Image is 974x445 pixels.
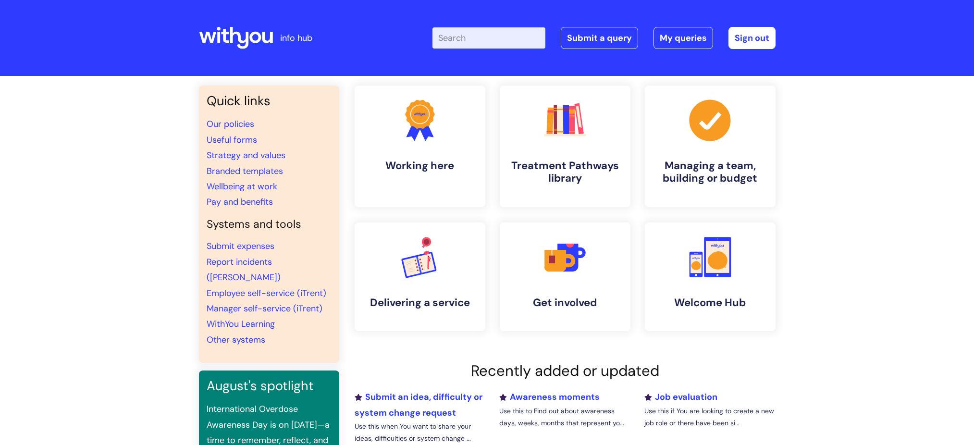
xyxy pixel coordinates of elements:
a: Strategy and values [207,149,285,161]
a: Managing a team, building or budget [645,86,776,207]
div: | - [432,27,776,49]
a: Delivering a service [355,222,485,331]
a: Submit a query [561,27,638,49]
h2: Recently added or updated [355,362,776,380]
a: Pay and benefits [207,196,273,208]
h4: Working here [362,160,478,172]
a: Useful forms [207,134,257,146]
p: info hub [280,30,312,46]
a: Employee self-service (iTrent) [207,287,326,299]
a: Awareness moments [499,391,600,403]
h4: Treatment Pathways library [507,160,623,185]
a: Working here [355,86,485,207]
a: Submit an idea, difficulty or system change request [355,391,482,418]
a: Get involved [500,222,630,331]
p: Use this to Find out about awareness days, weeks, months that represent yo... [499,405,630,429]
input: Search [432,27,545,49]
a: Welcome Hub [645,222,776,331]
a: WithYou Learning [207,318,275,330]
a: My queries [653,27,713,49]
a: Sign out [728,27,776,49]
h4: Get involved [507,297,623,309]
a: Our policies [207,118,254,130]
a: Report incidents ([PERSON_NAME]) [207,256,281,283]
h3: August's spotlight [207,378,332,394]
a: Branded templates [207,165,283,177]
a: Job evaluation [644,391,717,403]
h4: Delivering a service [362,297,478,309]
a: Treatment Pathways library [500,86,630,207]
p: Use this when You want to share your ideas, difficulties or system change ... [355,420,485,445]
p: Use this if You are looking to create a new job role or there have been si... [644,405,775,429]
h4: Welcome Hub [653,297,768,309]
h4: Systems and tools [207,218,332,231]
a: Submit expenses [207,240,274,252]
h4: Managing a team, building or budget [653,160,768,185]
a: Wellbeing at work [207,181,277,192]
h3: Quick links [207,93,332,109]
a: Other systems [207,334,265,346]
a: Manager self-service (iTrent) [207,303,322,314]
